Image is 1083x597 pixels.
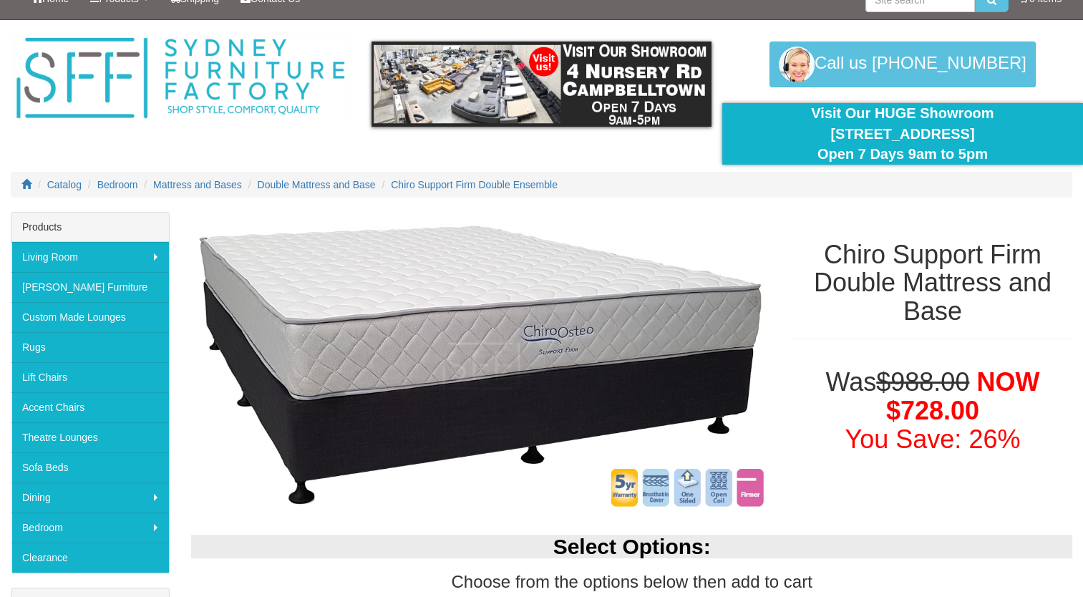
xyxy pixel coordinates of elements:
h1: Was [793,368,1072,453]
a: Clearance [11,543,169,573]
del: $988.00 [876,367,969,397]
h1: Chiro Support Firm Double Mattress and Base [793,241,1072,326]
a: Bedroom [11,513,169,543]
h3: Choose from the options below then add to cart [191,573,1072,591]
a: Lift Chairs [11,362,169,392]
a: Accent Chairs [11,392,169,422]
div: Products [11,213,169,242]
a: Mattress and Bases [153,179,242,190]
img: Sydney Furniture Factory [11,34,350,122]
font: You Save: 26% [845,424,1020,454]
a: Custom Made Lounges [11,302,169,332]
b: Select Options: [553,535,711,558]
a: Theatre Lounges [11,422,169,452]
a: Catalog [47,179,82,190]
a: Chiro Support Firm Double Ensemble [391,179,558,190]
div: Visit Our HUGE Showroom [STREET_ADDRESS] Open 7 Days 9am to 5pm [733,103,1072,165]
img: showroom.gif [371,42,711,127]
a: Bedroom [97,179,138,190]
a: [PERSON_NAME] Furniture [11,272,169,302]
a: Rugs [11,332,169,362]
a: Sofa Beds [11,452,169,482]
a: Living Room [11,242,169,272]
a: Dining [11,482,169,513]
span: NOW $728.00 [886,367,1039,425]
a: Double Mattress and Base [258,179,376,190]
